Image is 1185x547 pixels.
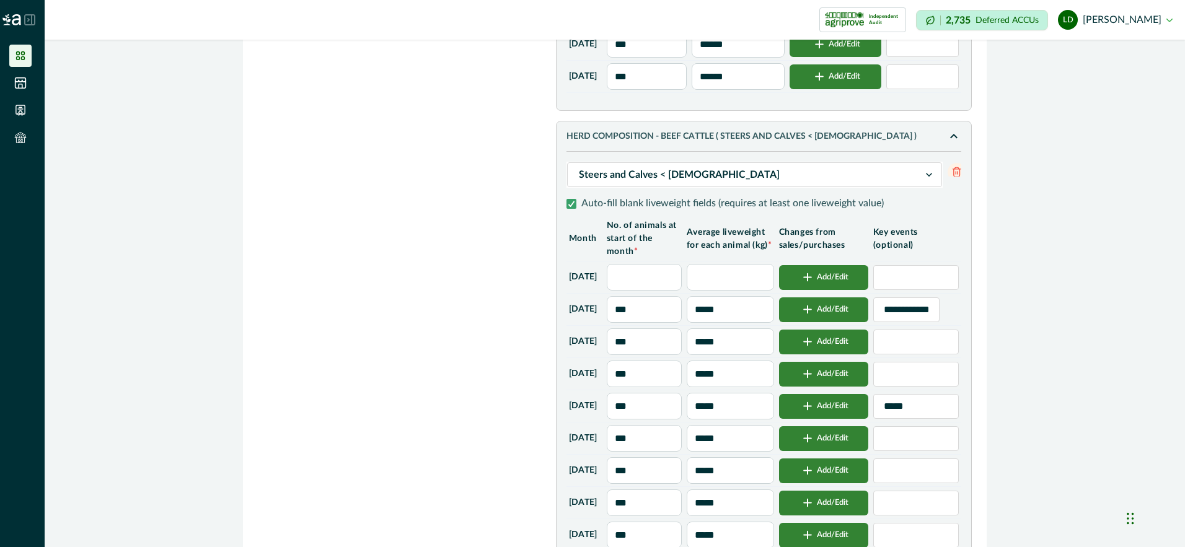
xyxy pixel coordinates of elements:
p: [DATE] [569,464,597,477]
p: Average liveweight for each animal (kg) [687,226,774,252]
p: 2,735 [946,15,971,25]
p: Month [569,232,602,245]
button: Add/Edit [790,32,881,57]
button: Add/Edit [779,394,868,419]
button: Add/Edit [779,297,868,322]
p: [DATE] [569,335,597,348]
p: Changes from sales/purchases [779,226,868,252]
p: HERD COMPOSITION - Beef cattle ( Steers and Calves < [DEMOGRAPHIC_DATA] ) [566,131,946,142]
p: [DATE] [569,303,597,316]
p: [DATE] [569,38,597,51]
button: Add/Edit [779,426,868,451]
button: leonie doran[PERSON_NAME] [1058,5,1173,35]
button: HERD COMPOSITION - Beef cattle ( Steers and Calves < [DEMOGRAPHIC_DATA] ) [566,129,961,144]
img: Logo [2,14,21,25]
p: [DATE] [569,432,597,445]
p: [DATE] [569,528,597,541]
p: Deferred ACCUs [976,15,1039,25]
p: [DATE] [569,400,597,413]
button: Add/Edit [779,330,868,354]
p: [DATE] [569,367,597,380]
p: Auto-fill blank liveweight fields (requires at least one liveweight value) [581,198,884,209]
iframe: Chat Widget [1123,488,1185,547]
button: Add/Edit [779,265,868,290]
button: Add/Edit [779,491,868,515]
button: Add/Edit [790,64,881,89]
button: Add/Edit [779,362,868,387]
img: certification logo [825,10,864,30]
p: [DATE] [569,271,597,284]
p: Independent Audit [869,14,901,26]
p: No. of animals at start of the month [607,219,682,258]
button: Add/Edit [779,458,868,483]
p: [DATE] [569,496,597,509]
div: Drag [1127,500,1134,537]
p: [DATE] [569,70,597,83]
p: Key events (optional) [873,226,959,252]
